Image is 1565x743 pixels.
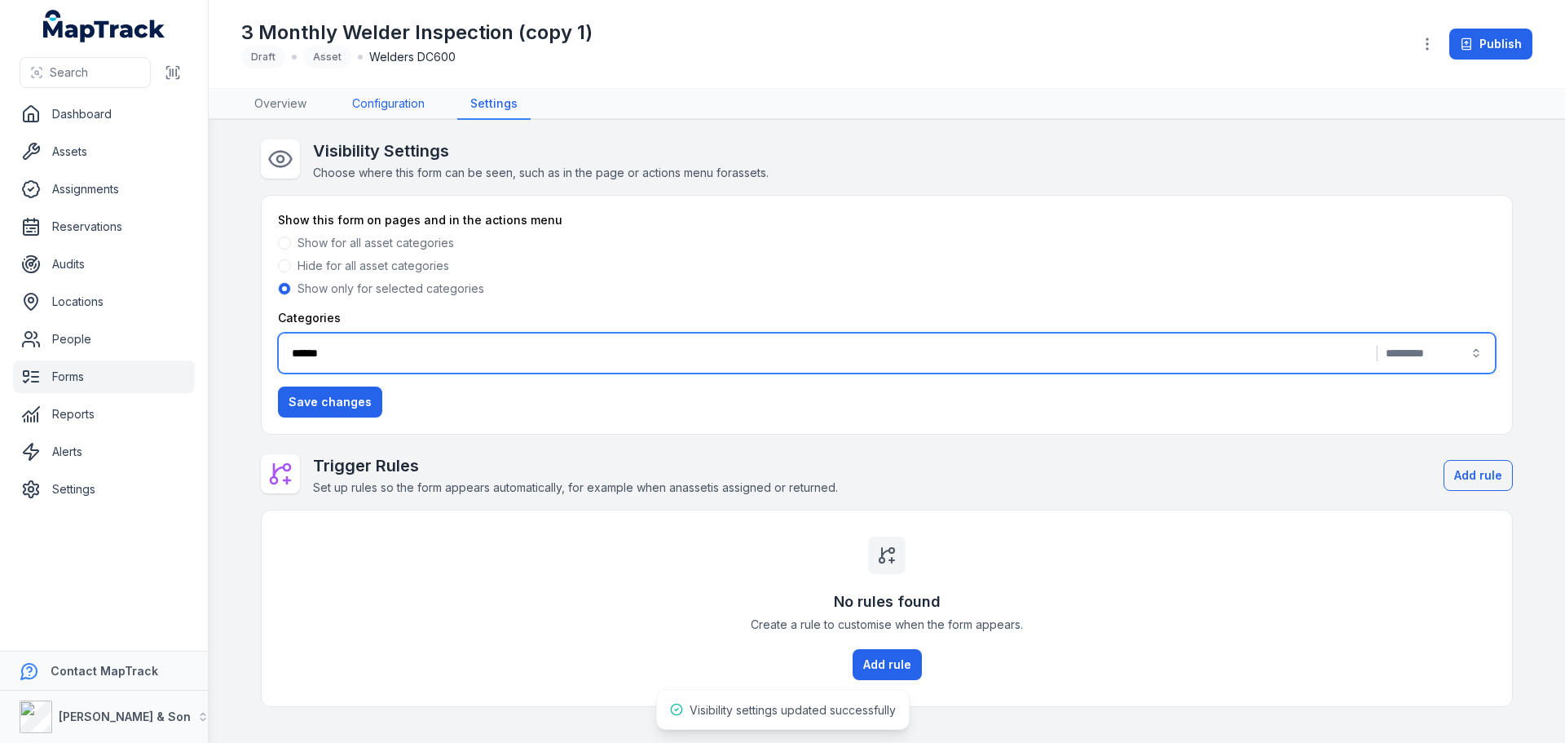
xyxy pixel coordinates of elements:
label: Show for all asset categories [298,235,454,251]
a: People [13,323,195,356]
a: Reports [13,398,195,431]
button: Add rule [1444,460,1513,491]
a: Settings [13,473,195,506]
h2: Visibility Settings [313,139,769,162]
a: MapTrack [43,10,165,42]
span: Search [50,64,88,81]
a: Locations [13,285,195,318]
a: Configuration [339,89,438,120]
strong: [PERSON_NAME] & Son [59,710,191,723]
a: Assets [13,135,195,168]
span: Choose where this form can be seen, such as in the page or actions menu for assets . [313,166,769,179]
button: Publish [1449,29,1532,60]
h2: Trigger Rules [313,454,838,477]
a: Assignments [13,173,195,206]
label: Show only for selected categories [298,281,484,297]
span: Create a rule to customise when the form appears. [751,617,1023,633]
a: Audits [13,248,195,281]
label: Show this form on pages and in the actions menu [278,212,562,228]
label: Categories [278,310,341,326]
div: Asset [303,46,351,69]
button: | [278,333,1496,374]
label: Hide for all asset categories [298,258,449,274]
a: Reservations [13,210,195,243]
div: Draft [241,46,285,69]
a: Forms [13,360,195,393]
a: Settings [457,89,531,120]
a: Overview [241,89,320,120]
h1: 3 Monthly Welder Inspection (copy 1) [241,20,593,46]
span: Welders DC600 [369,49,456,65]
button: Save changes [278,387,382,418]
strong: Contact MapTrack [51,664,158,678]
button: Search [20,57,151,88]
span: Visibility settings updated successfully [690,703,896,717]
a: Dashboard [13,98,195,130]
span: Set up rules so the form appears automatically, for example when an asset is assigned or returned. [313,480,838,494]
a: Alerts [13,436,195,468]
button: Add rule [853,649,922,680]
h3: No rules found [834,590,941,613]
